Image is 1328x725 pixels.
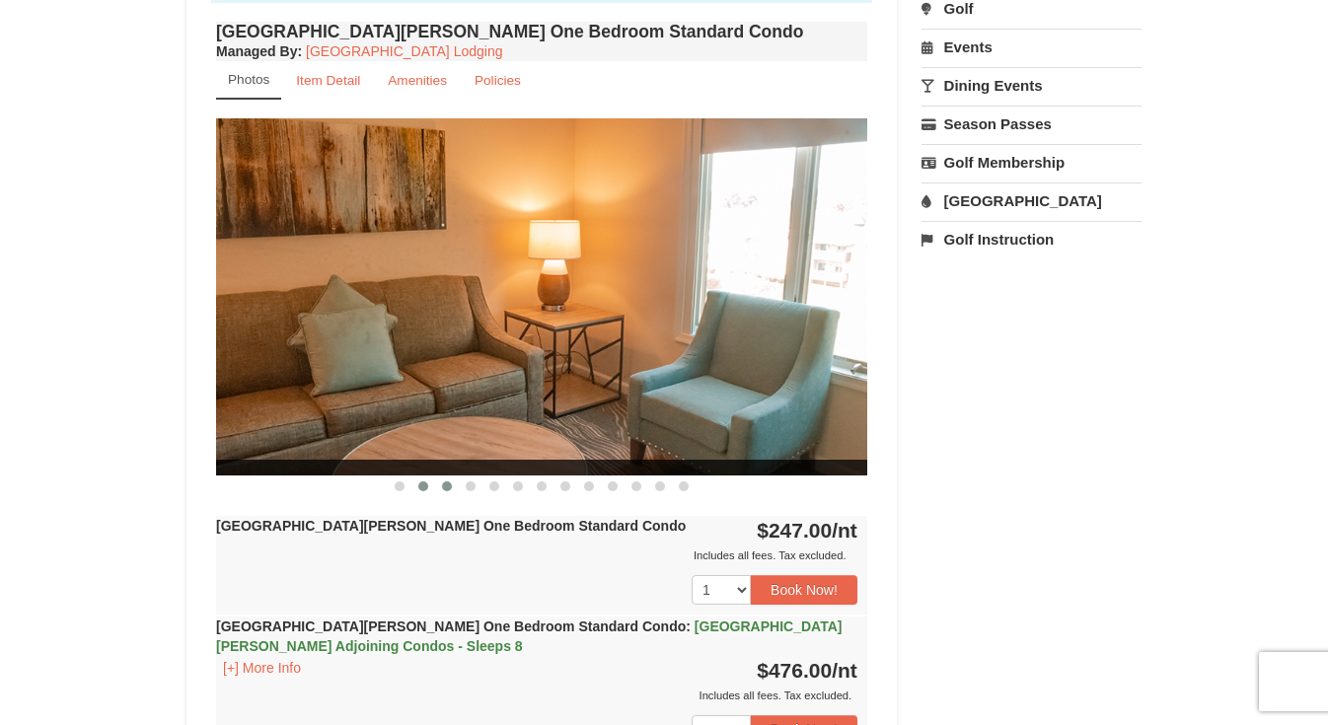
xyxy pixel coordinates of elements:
[922,67,1142,104] a: Dining Events
[922,144,1142,181] a: Golf Membership
[228,72,269,87] small: Photos
[375,61,460,100] a: Amenities
[922,182,1142,219] a: [GEOGRAPHIC_DATA]
[283,61,373,100] a: Item Detail
[306,43,502,59] a: [GEOGRAPHIC_DATA] Lodging
[922,106,1142,142] a: Season Passes
[216,118,867,474] img: 18876286-190-c668afff.jpg
[216,618,842,654] strong: [GEOGRAPHIC_DATA][PERSON_NAME] One Bedroom Standard Condo
[216,545,857,565] div: Includes all fees. Tax excluded.
[475,73,521,88] small: Policies
[216,43,302,59] strong: :
[216,518,686,534] strong: [GEOGRAPHIC_DATA][PERSON_NAME] One Bedroom Standard Condo
[757,519,857,542] strong: $247.00
[216,657,308,679] button: [+] More Info
[832,659,857,682] span: /nt
[296,73,360,88] small: Item Detail
[462,61,534,100] a: Policies
[216,61,281,100] a: Photos
[216,686,857,705] div: Includes all fees. Tax excluded.
[388,73,447,88] small: Amenities
[216,22,867,41] h4: [GEOGRAPHIC_DATA][PERSON_NAME] One Bedroom Standard Condo
[686,618,691,634] span: :
[922,221,1142,257] a: Golf Instruction
[216,43,297,59] span: Managed By
[751,575,857,605] button: Book Now!
[832,519,857,542] span: /nt
[922,29,1142,65] a: Events
[757,659,832,682] span: $476.00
